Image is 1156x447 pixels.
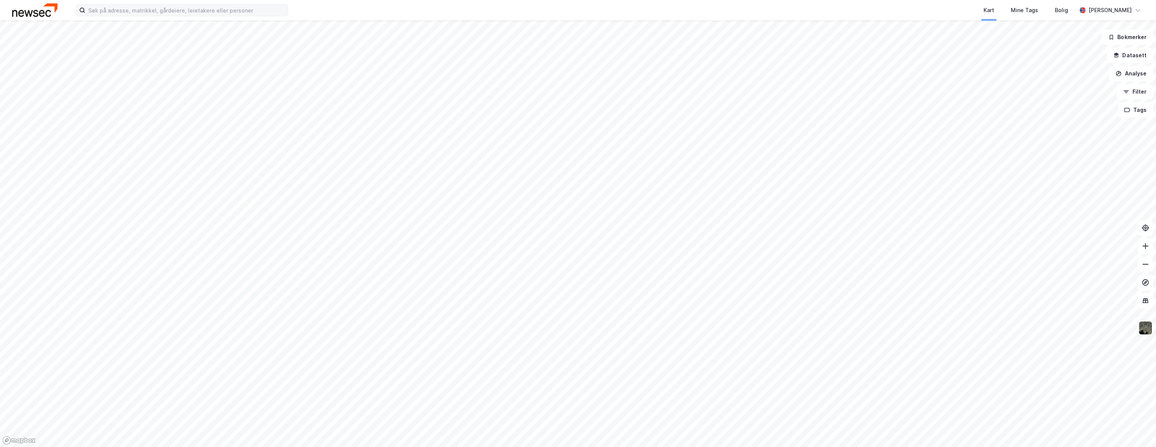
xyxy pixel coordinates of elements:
input: Søk på adresse, matrikkel, gårdeiere, leietakere eller personer [85,5,288,16]
div: Kart [984,6,994,15]
div: Bolig [1055,6,1068,15]
iframe: Chat Widget [1118,411,1156,447]
img: newsec-logo.f6e21ccffca1b3a03d2d.png [12,3,58,17]
div: [PERSON_NAME] [1089,6,1132,15]
div: Mine Tags [1011,6,1038,15]
div: Kontrollprogram for chat [1118,411,1156,447]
